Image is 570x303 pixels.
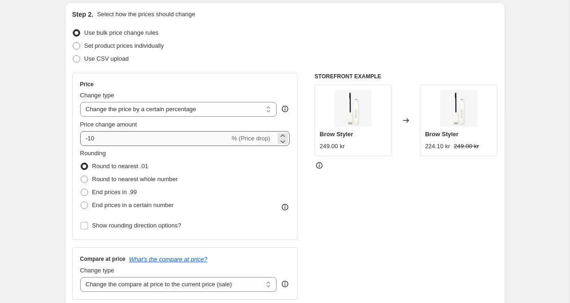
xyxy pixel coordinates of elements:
[80,255,126,263] h3: Compare at price
[320,131,353,138] span: Brow Styler
[92,189,137,196] span: End prices in .99
[440,90,477,127] img: SANDOVA_brow_styler_brow_gel_80x.jpg
[84,29,158,36] span: Use bulk price change rules
[97,10,195,19] p: Select how the prices should change
[280,279,290,289] div: help
[232,135,270,142] span: % (Price drop)
[425,142,450,151] div: 224.10 kr
[92,176,178,183] span: Round to nearest whole number
[80,131,230,146] input: -15
[315,73,498,80] h6: STOREFRONT EXAMPLE
[335,90,372,127] img: SANDOVA_brow_styler_brow_gel_80x.jpg
[320,142,345,151] div: 249.00 kr
[92,163,148,170] span: Round to nearest .01
[454,142,479,151] strike: 249.00 kr
[84,42,164,49] span: Set product prices individually
[80,92,114,99] span: Change type
[80,81,94,88] h3: Price
[280,104,290,114] div: help
[72,10,94,19] h2: Step 2.
[425,131,458,138] span: Brow Styler
[92,222,181,229] span: Show rounding direction options?
[129,256,208,263] button: What's the compare at price?
[80,121,137,128] span: Price change amount
[92,202,174,208] span: End prices in a certain number
[80,150,106,157] span: Rounding
[84,55,129,62] span: Use CSV upload
[80,267,114,274] span: Change type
